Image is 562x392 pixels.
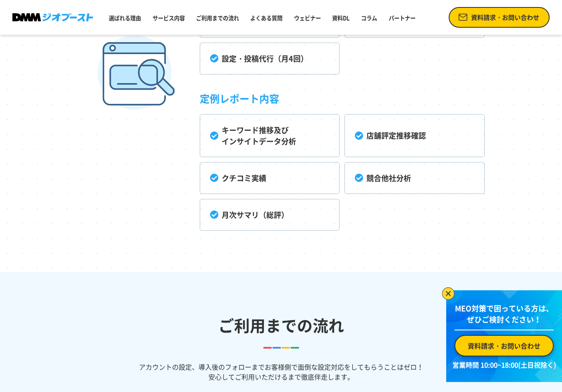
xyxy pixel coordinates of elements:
[468,341,540,351] span: 資料請求・お問い合わせ
[200,114,340,157] li: キーワード推移及び インサイトデータ分析
[193,11,242,25] a: ご利用までの流れ
[78,362,485,382] p: アカウントの設定、導入後のフォローまでお客様側で面倒な設定対応をしてもらうことはゼロ！ 安心してご利用いただけるまで徹底伴走します。
[344,114,484,157] li: 店舗評定推移確認
[247,11,286,25] a: よくある質問
[471,13,539,22] span: 資料請求・お問い合わせ
[449,7,550,28] a: 資料請求・お問い合わせ
[385,11,419,25] a: パートナー
[344,162,484,194] li: 競合他社分析
[358,11,380,25] a: コラム
[200,43,340,74] li: 設定・投稿代行（月4回）
[200,79,485,114] h4: 定例レポート内容
[105,11,144,25] a: 選ばれる理由
[291,11,324,25] a: ウェビナー
[200,162,340,194] li: クチコミ実績
[454,335,554,356] a: 資料請求・お問い合わせ
[442,287,454,300] img: バナーを閉じる
[12,13,93,22] img: DMMジオブースト
[454,303,554,330] p: MEO対策で困っている方は、 ぜひご検討ください！
[329,11,353,25] a: 資料DL
[149,11,188,25] a: サービス内容
[451,360,557,370] p: 営業時間 10:00~18:00(土日祝除く)
[78,6,200,231] h3: 月次運用
[200,199,340,231] li: 月次サマリ（総評）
